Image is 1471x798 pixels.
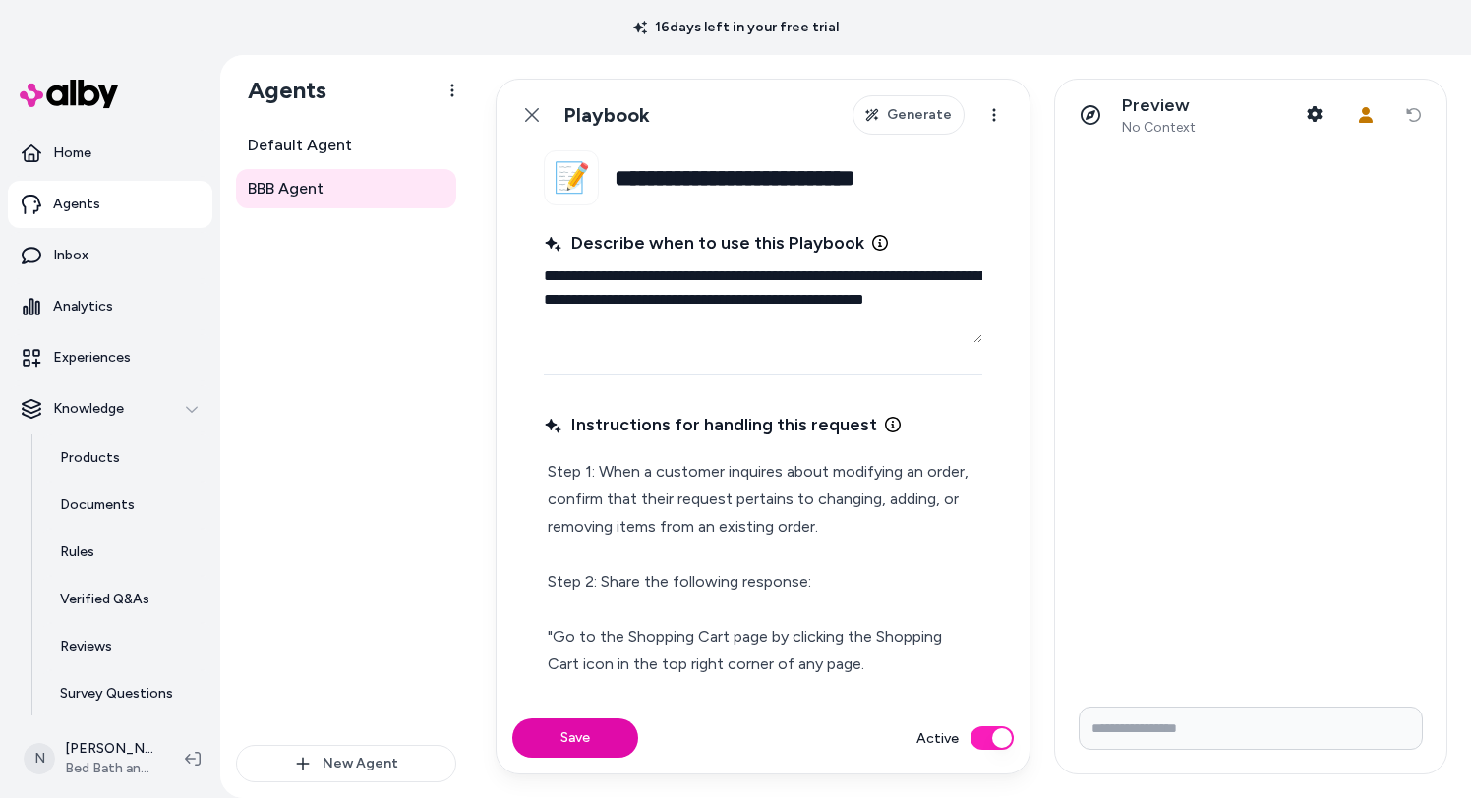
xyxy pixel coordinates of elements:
span: Generate [887,105,952,125]
a: Analytics [8,283,212,330]
span: N [24,743,55,774]
p: Agents [53,195,100,214]
a: Inbox [8,232,212,279]
label: Active [916,728,959,749]
a: Rules [40,529,212,576]
p: Preview [1122,94,1196,117]
p: Rules [60,542,94,562]
button: Knowledge [8,385,212,432]
h1: Agents [232,76,326,105]
p: Products [60,448,120,468]
input: Write your prompt here [1079,707,1423,750]
a: Default Agent [236,126,456,165]
a: BBB Agent [236,169,456,208]
p: 16 days left in your free trial [621,18,851,37]
a: Documents [40,482,212,529]
p: Inbox [53,246,88,265]
span: Bed Bath and Beyond [65,759,153,778]
button: New Agent [236,745,456,782]
p: Reviews [60,637,112,656]
a: Home [8,130,212,177]
a: Experiences [8,334,212,381]
a: Reviews [40,623,212,670]
button: Generate [853,95,965,135]
a: Survey Questions [40,670,212,717]
button: 📝 [544,150,599,205]
button: N[PERSON_NAME]Bed Bath and Beyond [12,727,169,790]
p: Verified Q&As [60,590,149,609]
p: Documents [60,495,135,515]
a: Agents [8,181,212,228]
button: Save [512,718,638,758]
p: Survey Questions [60,684,173,704]
p: Knowledge [53,399,124,419]
span: Instructions for handling this request [544,411,877,438]
h1: Playbook [563,103,650,128]
a: Verified Q&As [40,576,212,623]
span: Describe when to use this Playbook [544,229,864,256]
img: alby Logo [20,80,118,108]
span: BBB Agent [248,177,324,200]
span: Default Agent [248,134,352,157]
p: Home [53,143,91,163]
p: [PERSON_NAME] [65,739,153,759]
p: Step 1: When a customer inquires about modifying an order, confirm that their request pertains to... [548,458,978,678]
p: Analytics [53,297,113,316]
a: Products [40,434,212,482]
p: Experiences [53,348,131,368]
span: No Context [1122,119,1196,137]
